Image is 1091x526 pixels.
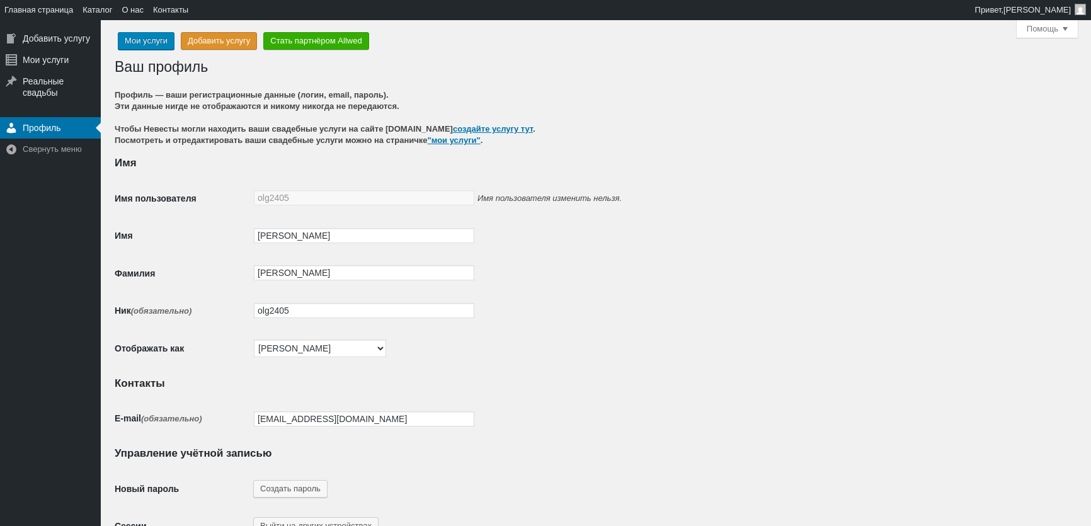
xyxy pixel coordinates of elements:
h2: Имя [115,157,1078,169]
button: Создать пароль [253,480,328,498]
a: Стать партнёром Allwed [263,32,368,50]
h1: Ваш профиль [115,52,208,79]
label: Имя [115,231,133,241]
label: Новый пароль [115,484,179,495]
label: Отображать как [115,343,184,353]
label: Фамилия [115,268,155,278]
a: Добавить услугу [181,32,257,50]
span: (обязательно) [131,306,192,316]
h2: Контакты [115,378,1078,389]
a: "мои услуги" [428,135,481,145]
span: Имя пользователя изменить нельзя. [477,193,622,203]
a: создайте услугу тут [453,124,533,134]
label: Ник [115,306,191,316]
span: (обязательно) [141,414,202,423]
button: Помощь [1017,20,1078,38]
span: [PERSON_NAME] [1003,5,1071,14]
span: Чтобы Невесты могли находить ваши свадебные услуги на сайте [DOMAIN_NAME] . Посмотреть и отредакт... [115,123,1078,146]
a: Мои услуги [118,32,174,50]
h2: Управление учётной записью [115,448,1078,459]
h4: Профиль — ваши регистрационные данные (логин, email, пароль). Эти данные нигде не отображаются и ... [115,89,1078,112]
label: E-mail [115,413,202,423]
label: Имя пользователя [115,193,197,203]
